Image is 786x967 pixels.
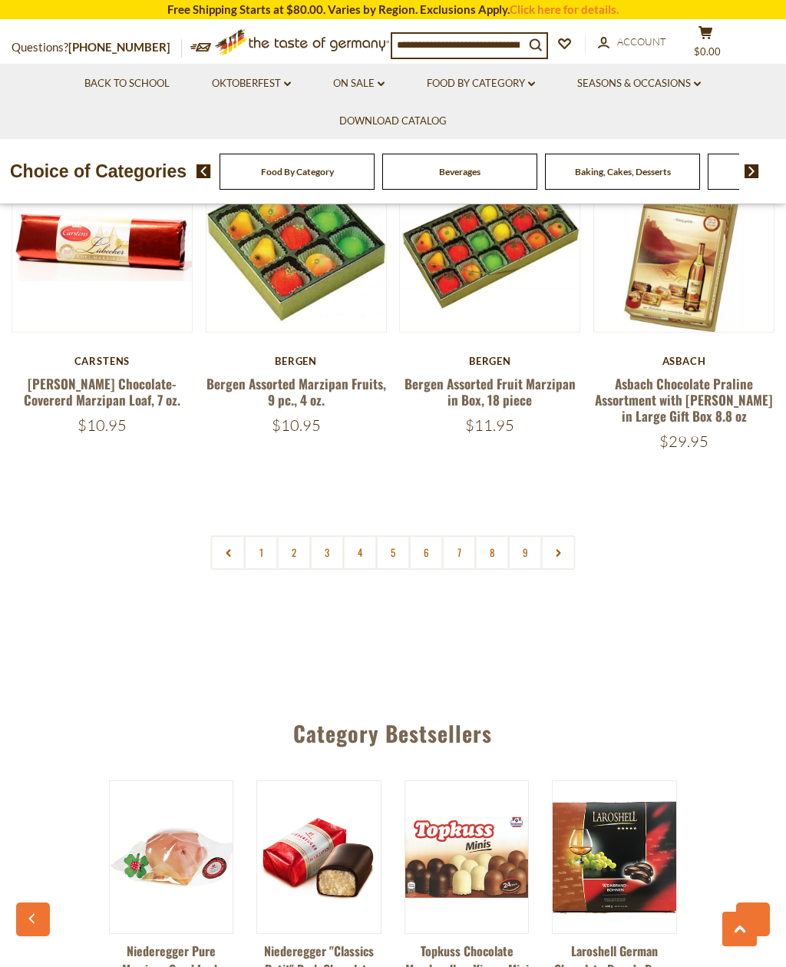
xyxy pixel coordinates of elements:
[439,166,481,177] a: Beverages
[595,374,773,426] a: Asbach Chocolate Praline Assortment with [PERSON_NAME] in Large Gift Box 8.8 oz
[442,535,477,570] a: 7
[745,164,759,178] img: next arrow
[310,535,345,570] a: 3
[257,813,381,902] img: Niederegger
[376,535,411,570] a: 5
[24,698,763,761] div: Category Bestsellers
[196,164,211,178] img: previous arrow
[475,535,510,570] a: 8
[694,45,721,58] span: $0.00
[12,152,192,332] img: Carstens Luebeck Chocolate-Covererd Marzipan Loaf, 7 oz.
[277,535,312,570] a: 2
[553,796,676,919] img: Laroshell German Chocolate Brandy Beans 14 oz.
[575,166,671,177] a: Baking, Cakes, Desserts
[12,355,193,367] div: Carstens
[400,152,580,332] img: Bergen Assorted Fruit Marzipan in Box, 18 piece
[206,152,386,332] img: Bergen Assorted Marzipan Fruits, 9 pc., 4 oz.
[206,355,387,367] div: Bergen
[593,355,774,367] div: Asbach
[24,374,180,409] a: [PERSON_NAME] Chocolate-Covererd Marzipan Loaf, 7 oz.
[405,374,576,409] a: Bergen Assorted Fruit Marzipan in Box, 18 piece
[343,535,378,570] a: 4
[68,40,170,54] a: [PHONE_NUMBER]
[12,38,182,58] p: Questions?
[261,166,334,177] a: Food By Category
[206,374,386,409] a: Bergen Assorted Marzipan Fruits, 9 pc., 4 oz.
[598,34,666,51] a: Account
[212,75,291,92] a: Oktoberfest
[399,355,580,367] div: Bergen
[465,416,514,435] span: $11.95
[577,75,701,92] a: Seasons & Occasions
[110,796,233,919] img: Niederegger Pure Marzipan Good Luck Pigs, .44 oz
[508,535,543,570] a: 9
[339,113,447,130] a: Download Catalog
[333,75,385,92] a: On Sale
[594,152,774,332] img: Asbach Chocolate Praline Assortment with Brandy in Large Gift Box 8.8 oz
[617,35,666,48] span: Account
[510,2,619,16] a: Click here for details.
[78,416,127,435] span: $10.95
[659,432,708,451] span: $29.95
[409,535,444,570] a: 6
[272,416,321,435] span: $10.95
[405,817,529,897] img: Topkuss Chocolate Marshmallow Kisses Mini Assortment 32 pc. 9.4 oz
[84,75,170,92] a: Back to School
[427,75,535,92] a: Food By Category
[682,25,728,64] button: $0.00
[244,535,279,570] a: 1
